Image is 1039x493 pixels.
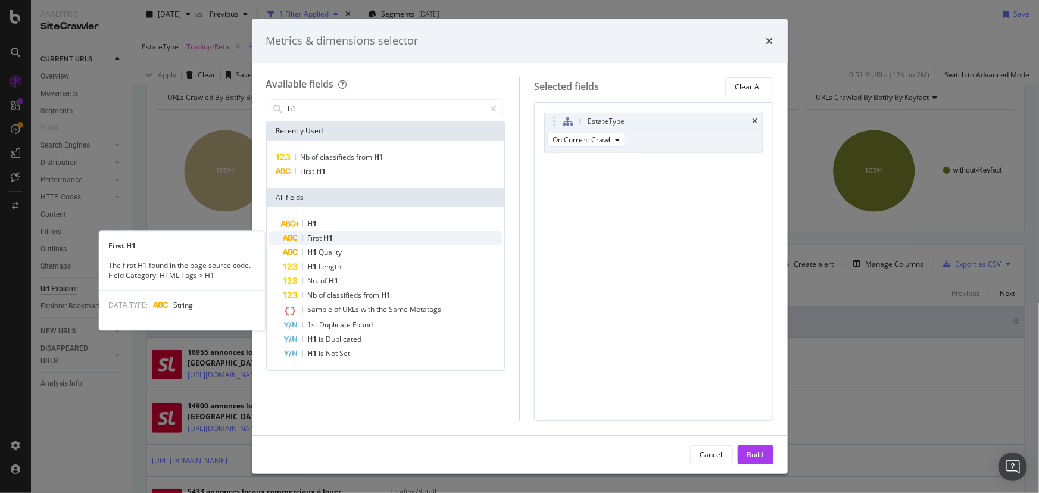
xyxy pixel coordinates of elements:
[312,152,320,162] span: of
[735,82,763,92] div: Clear All
[267,121,505,141] div: Recently Used
[364,290,382,300] span: from
[324,233,333,243] span: H1
[301,166,317,176] span: First
[319,247,342,257] span: Quality
[326,334,362,344] span: Duplicated
[319,334,326,344] span: is
[320,320,353,330] span: Duplicate
[99,261,264,281] div: The first H1 found in the page source code. Field Category: HTML Tags > H1
[588,116,625,127] div: EstateType
[301,152,312,162] span: Nb
[353,320,373,330] span: Found
[725,77,773,96] button: Clear All
[547,133,625,147] button: On Current Crawl
[308,348,319,358] span: H1
[335,304,343,314] span: of
[319,290,327,300] span: of
[308,247,319,257] span: H1
[375,152,384,162] span: H1
[377,304,389,314] span: the
[553,135,610,145] span: On Current Crawl
[343,304,361,314] span: URLs
[329,276,339,286] span: H1
[544,113,763,152] div: EstateTypetimesOn Current Crawl
[319,261,342,272] span: Length
[308,276,321,286] span: No.
[308,261,319,272] span: H1
[389,304,410,314] span: Same
[308,320,320,330] span: 1st
[327,290,364,300] span: classifieds
[308,334,319,344] span: H1
[534,80,599,93] div: Selected fields
[308,290,319,300] span: Nb
[340,348,351,358] span: Set
[308,233,324,243] span: First
[308,219,317,229] span: H1
[766,33,773,49] div: times
[700,450,723,460] div: Cancel
[266,77,334,91] div: Available fields
[319,348,326,358] span: is
[287,100,485,118] input: Search by field name
[753,118,758,125] div: times
[308,304,335,314] span: Sample
[690,445,733,464] button: Cancel
[317,166,326,176] span: H1
[267,188,505,207] div: All fields
[747,450,764,460] div: Build
[99,241,264,251] div: First H1
[266,33,419,49] div: Metrics & dimensions selector
[361,304,377,314] span: with
[738,445,773,464] button: Build
[320,152,357,162] span: classifieds
[999,453,1027,481] div: Open Intercom Messenger
[410,304,442,314] span: Metatags
[326,348,340,358] span: Not
[321,276,329,286] span: of
[382,290,391,300] span: H1
[357,152,375,162] span: from
[252,19,788,474] div: modal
